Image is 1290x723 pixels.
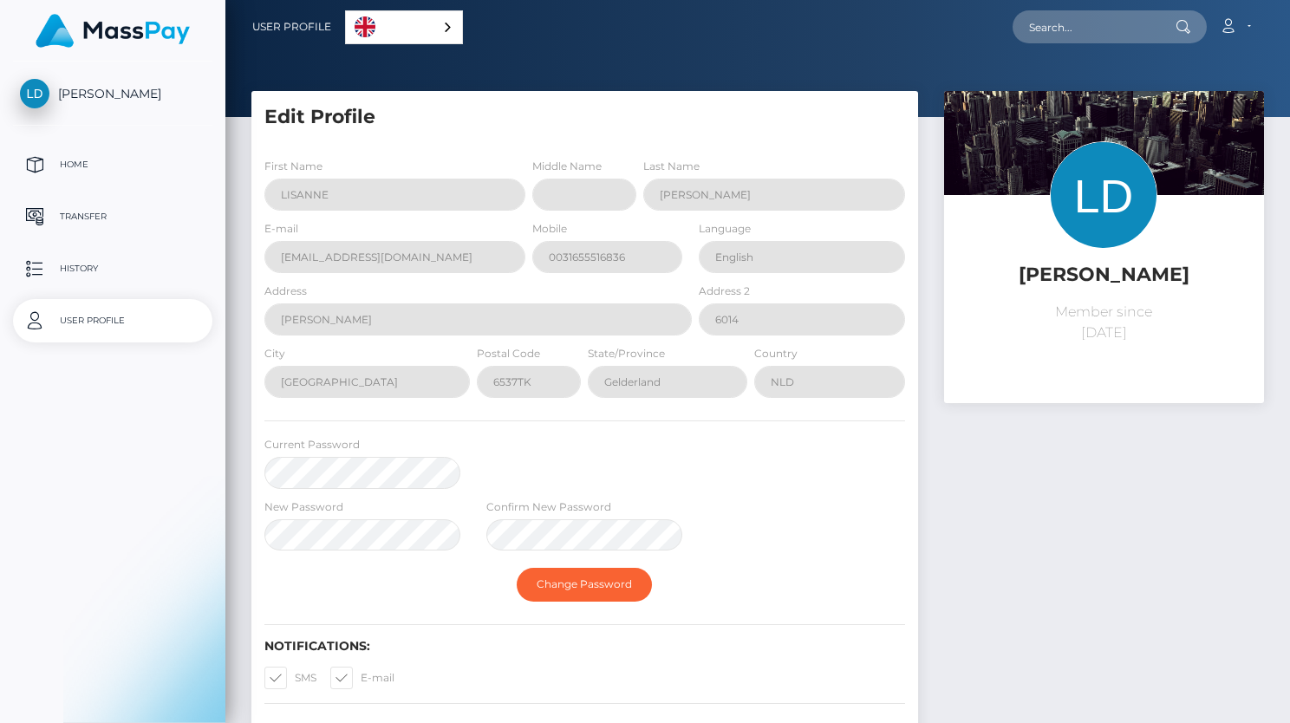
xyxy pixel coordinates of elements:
img: MassPay [36,14,190,48]
label: Mobile [532,221,567,237]
p: Transfer [20,204,205,230]
label: Language [699,221,751,237]
a: History [13,247,212,290]
label: Postal Code [477,346,540,361]
aside: Language selected: English [345,10,463,44]
a: User Profile [252,9,331,45]
div: Language [345,10,463,44]
label: State/Province [588,346,665,361]
a: Transfer [13,195,212,238]
h6: Notifications: [264,639,905,654]
label: New Password [264,499,343,515]
p: User Profile [20,308,205,334]
label: Last Name [643,159,700,174]
p: History [20,256,205,282]
label: SMS [264,667,316,689]
button: Change Password [517,568,652,601]
span: [PERSON_NAME] [13,86,212,101]
label: City [264,346,285,361]
a: User Profile [13,299,212,342]
label: Country [754,346,798,361]
label: E-mail [264,221,298,237]
p: Member since [DATE] [957,302,1251,343]
label: Confirm New Password [486,499,611,515]
label: E-mail [330,667,394,689]
h5: Edit Profile [264,104,905,131]
label: Address [264,283,307,299]
label: First Name [264,159,322,174]
label: Middle Name [532,159,602,174]
label: Current Password [264,437,360,453]
input: Search... [1013,10,1176,43]
a: English [346,11,462,43]
a: Home [13,143,212,186]
label: Address 2 [699,283,750,299]
p: Home [20,152,205,178]
h5: [PERSON_NAME] [957,262,1251,289]
img: ... [944,91,1264,304]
